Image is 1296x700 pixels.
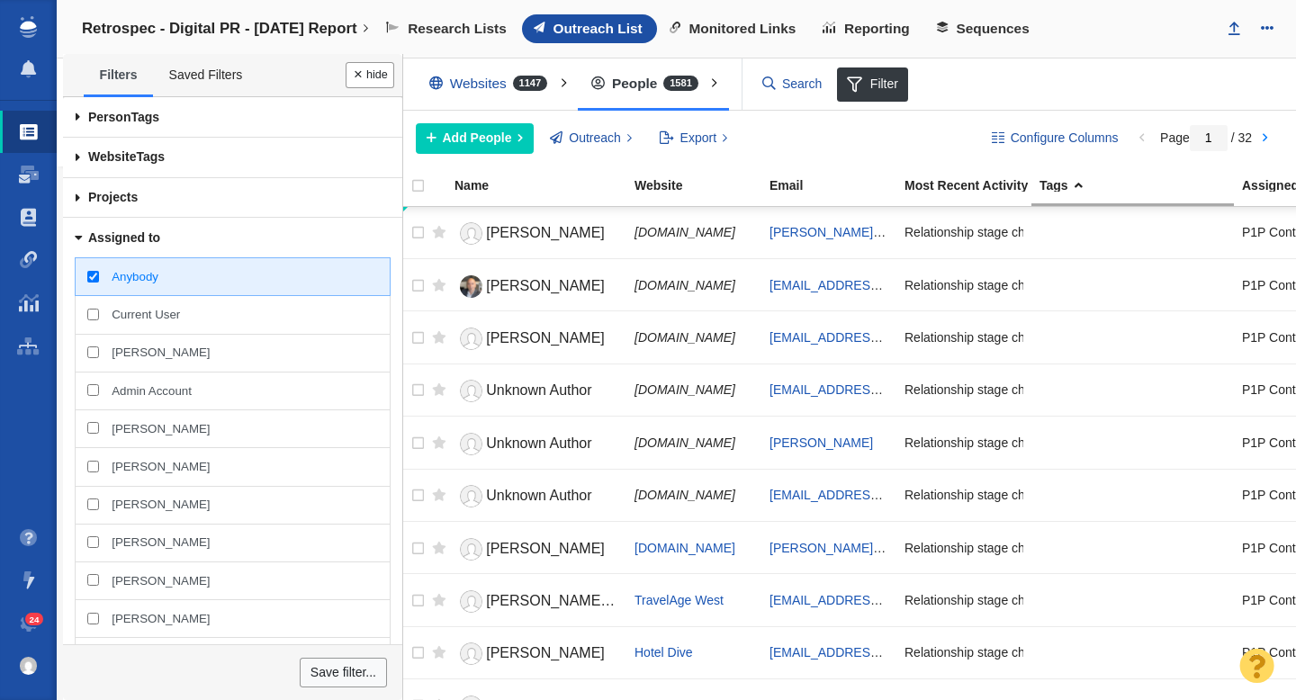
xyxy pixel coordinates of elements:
[925,14,1045,43] a: Sequences
[540,123,643,154] button: Outreach
[513,76,547,91] span: 1147
[87,309,99,320] input: Current User
[844,21,910,37] span: Reporting
[87,461,99,472] input: [PERSON_NAME]
[374,14,521,43] a: Research Lists
[569,129,621,148] span: Outreach
[486,593,647,608] span: [PERSON_NAME] Poder
[75,295,390,334] div: Current User
[904,435,1257,451] span: Relationship stage changed to: Attempting To Reach, 1 Attempt
[454,218,618,249] a: [PERSON_NAME]
[346,62,394,88] button: Done
[454,323,618,354] a: [PERSON_NAME]
[112,459,210,475] span: [PERSON_NAME]
[634,645,693,660] a: Hotel Dive
[454,586,618,617] a: [PERSON_NAME] Poder
[454,271,618,302] a: [PERSON_NAME]
[82,20,357,38] h4: Retrospec - Digital PR - [DATE] Report
[75,257,390,296] div: Anybody
[416,63,569,104] div: Websites
[20,657,38,675] img: 8a21b1a12a7554901d364e890baed237
[553,21,642,37] span: Outreach List
[904,381,1257,398] span: Relationship stage changed to: Attempting To Reach, 1 Attempt
[904,487,1257,503] span: Relationship stage changed to: Attempting To Reach, 1 Attempt
[904,329,1257,346] span: Relationship stage changed to: Attempting To Reach, 1 Attempt
[680,129,716,148] span: Export
[486,435,591,451] span: Unknown Author
[486,225,605,240] span: [PERSON_NAME]
[112,534,210,551] span: [PERSON_NAME]
[634,225,735,239] span: [DOMAIN_NAME]
[454,638,618,669] a: [PERSON_NAME]
[63,178,402,219] a: Projects
[87,536,99,548] input: [PERSON_NAME]
[904,224,1257,240] span: Relationship stage changed to: Attempting To Reach, 1 Attempt
[634,330,735,345] span: [DOMAIN_NAME]
[84,57,153,94] a: Filters
[769,330,983,345] a: [EMAIL_ADDRESS][DOMAIN_NAME]
[1039,179,1240,194] a: Tags
[454,179,633,194] a: Name
[486,488,591,503] span: Unknown Author
[1160,130,1252,145] span: Page / 32
[300,658,386,688] a: Save filter...
[769,593,983,607] a: [EMAIL_ADDRESS][DOMAIN_NAME]
[454,375,618,407] a: Unknown Author
[769,382,983,397] a: [EMAIL_ADDRESS][DOMAIN_NAME]
[63,138,402,178] a: Tags
[454,480,618,512] a: Unknown Author
[416,123,534,154] button: Add People
[634,488,735,502] span: [DOMAIN_NAME]
[904,179,1038,192] div: Most Recent Activity
[769,541,1191,555] a: [PERSON_NAME][EMAIL_ADDRESS][PERSON_NAME][DOMAIN_NAME]
[837,67,909,102] span: Filter
[649,123,738,154] button: Export
[769,278,983,292] a: [EMAIL_ADDRESS][DOMAIN_NAME]
[408,21,507,37] span: Research Lists
[486,330,605,346] span: [PERSON_NAME]
[755,68,831,100] input: Search
[981,123,1129,154] button: Configure Columns
[87,574,99,586] input: [PERSON_NAME]
[486,382,591,398] span: Unknown Author
[112,383,192,399] span: Admin Account
[454,534,618,565] a: [PERSON_NAME]
[769,225,1086,239] a: [PERSON_NAME][EMAIL_ADDRESS][DOMAIN_NAME]
[63,218,402,258] a: Assigned to
[634,593,724,607] a: TravelAge West
[25,613,44,626] span: 24
[87,613,99,624] input: [PERSON_NAME]
[87,422,99,434] input: [PERSON_NAME]
[634,179,768,192] div: Website
[522,14,658,43] a: Outreach List
[112,345,210,361] span: [PERSON_NAME]
[87,498,99,510] input: [PERSON_NAME]
[956,21,1029,37] span: Sequences
[657,14,811,43] a: Monitored Links
[88,110,130,124] span: Person
[1011,129,1119,148] span: Configure Columns
[454,179,633,192] div: Name
[20,16,36,38] img: buzzstream_logo_iconsimple.png
[811,14,924,43] a: Reporting
[769,179,903,194] a: Email
[112,421,210,437] span: [PERSON_NAME]
[443,129,512,148] span: Add People
[904,644,1257,660] span: Relationship stage changed to: Attempting To Reach, 1 Attempt
[454,428,618,460] a: Unknown Author
[634,278,735,292] span: [DOMAIN_NAME]
[904,592,1257,608] span: Relationship stage changed to: Attempting To Reach, 1 Attempt
[634,179,768,194] a: Website
[486,278,605,293] span: [PERSON_NAME]
[87,346,99,358] input: [PERSON_NAME]
[769,488,983,502] a: [EMAIL_ADDRESS][DOMAIN_NAME]
[88,149,136,164] span: Website
[904,277,1257,293] span: Relationship stage changed to: Attempting To Reach, 1 Attempt
[688,21,796,37] span: Monitored Links
[769,435,873,450] a: [PERSON_NAME]
[87,384,99,396] input: Admin Account
[634,541,735,555] a: [DOMAIN_NAME]
[634,382,735,397] span: [DOMAIN_NAME]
